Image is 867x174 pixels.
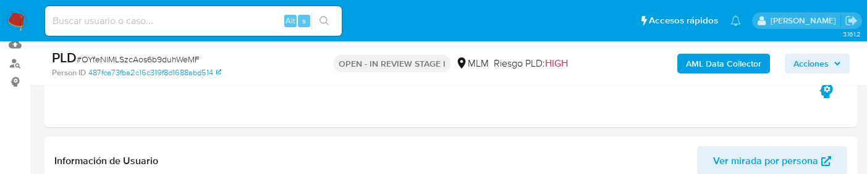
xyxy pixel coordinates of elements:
[88,67,221,78] a: 487fca73fba2c16c319f8d1688abd514
[649,14,718,27] span: Accesos rápidos
[52,48,77,67] b: PLD
[793,54,829,73] span: Acciones
[285,15,295,27] span: Alt
[545,56,568,70] span: HIGH
[54,155,158,167] h1: Información de Usuario
[302,15,306,27] span: s
[730,15,741,26] a: Notificaciones
[785,54,850,73] button: Acciones
[52,67,86,78] b: Person ID
[494,57,568,70] span: Riesgo PLD:
[45,13,342,29] input: Buscar usuario o caso...
[843,29,861,39] span: 3.161.2
[771,15,840,27] p: fernando.ftapiamartinez@mercadolibre.com.mx
[334,55,450,72] p: OPEN - IN REVIEW STAGE I
[77,53,200,65] span: # OYfeNlMLSzcAos6b9duhWeMF
[677,54,770,73] button: AML Data Collector
[311,12,337,30] button: search-icon
[686,54,761,73] b: AML Data Collector
[845,14,858,27] a: Salir
[455,57,489,70] div: MLM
